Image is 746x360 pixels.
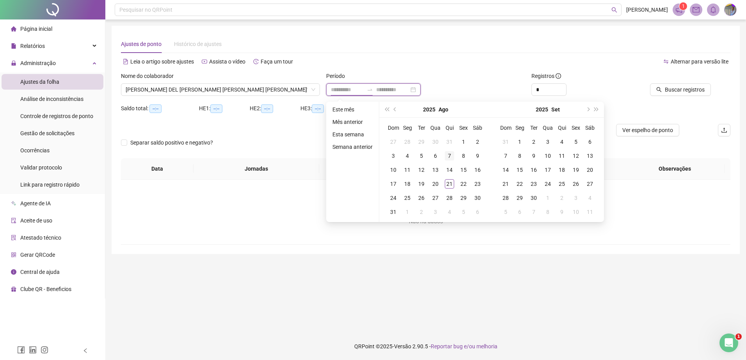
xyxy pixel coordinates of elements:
[428,135,442,149] td: 2025-07-30
[209,58,245,65] span: Assista o vídeo
[583,149,597,163] td: 2025-09-13
[682,4,685,9] span: 1
[592,102,601,117] button: super-next-year
[663,59,669,64] span: swap
[541,135,555,149] td: 2025-09-03
[431,179,440,189] div: 20
[20,286,71,292] span: Clube QR - Beneficios
[571,207,581,217] div: 10
[585,151,595,161] div: 13
[202,59,207,64] span: youtube
[583,191,597,205] td: 2025-10-04
[557,137,567,146] div: 4
[693,6,700,13] span: mail
[571,151,581,161] div: 12
[611,7,617,13] span: search
[17,346,25,354] span: facebook
[442,177,456,191] td: 2025-08-21
[389,193,398,203] div: 24
[121,158,194,180] th: Data
[403,151,412,161] div: 4
[199,104,250,113] div: HE 1:
[675,6,682,13] span: notification
[20,252,55,258] span: Gerar QRCode
[473,207,482,217] div: 6
[431,343,497,349] span: Reportar bug e/ou melhoria
[555,177,569,191] td: 2025-09-25
[527,163,541,177] td: 2025-09-16
[456,177,471,191] td: 2025-08-22
[414,135,428,149] td: 2025-07-29
[527,191,541,205] td: 2025-09-30
[121,104,199,113] div: Saldo total:
[501,193,510,203] div: 28
[721,127,727,133] span: upload
[557,193,567,203] div: 2
[126,84,315,95] span: JUAN CARLOS DEL VALLE ZERPA PARDO
[543,151,552,161] div: 10
[456,135,471,149] td: 2025-08-01
[386,177,400,191] td: 2025-08-17
[386,205,400,219] td: 2025-08-31
[417,193,426,203] div: 26
[515,151,524,161] div: 8
[431,137,440,146] div: 30
[382,102,391,117] button: super-prev-year
[499,121,513,135] th: Dom
[194,158,319,180] th: Jornadas
[555,163,569,177] td: 2025-09-18
[665,85,705,94] span: Buscar registros
[389,207,398,217] div: 31
[20,43,45,49] span: Relatórios
[261,58,293,65] span: Faça um tour
[400,135,414,149] td: 2025-07-28
[400,121,414,135] th: Seg
[311,87,316,92] span: down
[20,269,60,275] span: Central de ajuda
[541,149,555,163] td: 2025-09-10
[501,151,510,161] div: 7
[671,58,728,65] span: Alternar para versão lite
[130,58,194,65] span: Leia o artigo sobre ajustes
[513,149,527,163] td: 2025-09-08
[83,348,88,353] span: left
[529,165,538,175] div: 16
[417,207,426,217] div: 2
[329,105,376,114] li: Este mês
[442,205,456,219] td: 2025-09-04
[29,346,37,354] span: linkedin
[459,165,468,175] div: 15
[312,104,324,113] span: --:--
[551,102,560,117] button: month panel
[431,207,440,217] div: 3
[303,87,308,92] span: filter
[386,191,400,205] td: 2025-08-24
[515,193,524,203] div: 29
[541,177,555,191] td: 2025-09-24
[513,205,527,219] td: 2025-10-06
[123,59,128,64] span: file-text
[11,26,16,32] span: home
[386,135,400,149] td: 2025-07-27
[501,165,510,175] div: 14
[456,191,471,205] td: 2025-08-29
[471,205,485,219] td: 2025-09-06
[555,121,569,135] th: Qui
[414,149,428,163] td: 2025-08-05
[583,163,597,177] td: 2025-09-20
[428,205,442,219] td: 2025-09-03
[445,151,454,161] div: 7
[414,205,428,219] td: 2025-09-02
[571,137,581,146] div: 5
[616,124,679,136] button: Ver espelho de ponto
[557,179,567,189] div: 25
[543,193,552,203] div: 1
[250,104,300,113] div: HE 2:
[20,147,50,154] span: Ocorrências
[557,165,567,175] div: 18
[20,130,75,136] span: Gestão de solicitações
[442,163,456,177] td: 2025-08-14
[499,177,513,191] td: 2025-09-21
[513,163,527,177] td: 2025-09-15
[431,151,440,161] div: 6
